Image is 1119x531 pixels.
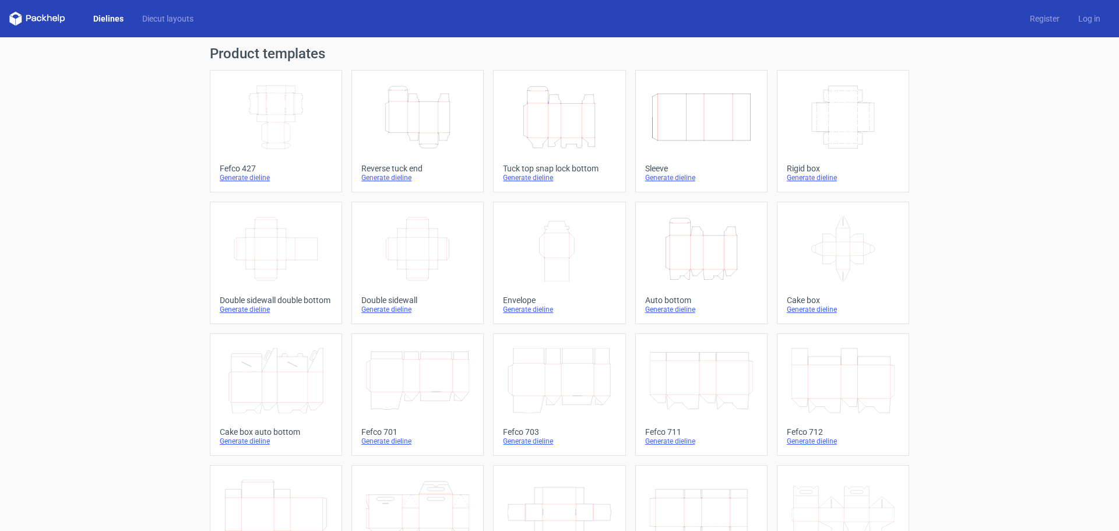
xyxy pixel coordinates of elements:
[635,70,768,192] a: SleeveGenerate dieline
[220,305,332,314] div: Generate dieline
[503,437,615,446] div: Generate dieline
[645,296,758,305] div: Auto bottom
[1021,13,1069,24] a: Register
[220,427,332,437] div: Cake box auto bottom
[84,13,133,24] a: Dielines
[210,202,342,324] a: Double sidewall double bottomGenerate dieline
[361,427,474,437] div: Fefco 701
[777,202,909,324] a: Cake boxGenerate dieline
[645,437,758,446] div: Generate dieline
[777,70,909,192] a: Rigid boxGenerate dieline
[361,296,474,305] div: Double sidewall
[645,427,758,437] div: Fefco 711
[787,173,899,182] div: Generate dieline
[493,333,625,456] a: Fefco 703Generate dieline
[635,202,768,324] a: Auto bottomGenerate dieline
[1069,13,1110,24] a: Log in
[503,427,615,437] div: Fefco 703
[645,164,758,173] div: Sleeve
[220,173,332,182] div: Generate dieline
[351,70,484,192] a: Reverse tuck endGenerate dieline
[493,202,625,324] a: EnvelopeGenerate dieline
[361,437,474,446] div: Generate dieline
[351,333,484,456] a: Fefco 701Generate dieline
[361,173,474,182] div: Generate dieline
[503,173,615,182] div: Generate dieline
[787,164,899,173] div: Rigid box
[787,296,899,305] div: Cake box
[787,437,899,446] div: Generate dieline
[635,333,768,456] a: Fefco 711Generate dieline
[787,305,899,314] div: Generate dieline
[503,305,615,314] div: Generate dieline
[351,202,484,324] a: Double sidewallGenerate dieline
[210,333,342,456] a: Cake box auto bottomGenerate dieline
[361,305,474,314] div: Generate dieline
[503,164,615,173] div: Tuck top snap lock bottom
[220,437,332,446] div: Generate dieline
[210,70,342,192] a: Fefco 427Generate dieline
[133,13,203,24] a: Diecut layouts
[220,296,332,305] div: Double sidewall double bottom
[220,164,332,173] div: Fefco 427
[645,305,758,314] div: Generate dieline
[361,164,474,173] div: Reverse tuck end
[645,173,758,182] div: Generate dieline
[777,333,909,456] a: Fefco 712Generate dieline
[787,427,899,437] div: Fefco 712
[503,296,615,305] div: Envelope
[493,70,625,192] a: Tuck top snap lock bottomGenerate dieline
[210,47,909,61] h1: Product templates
